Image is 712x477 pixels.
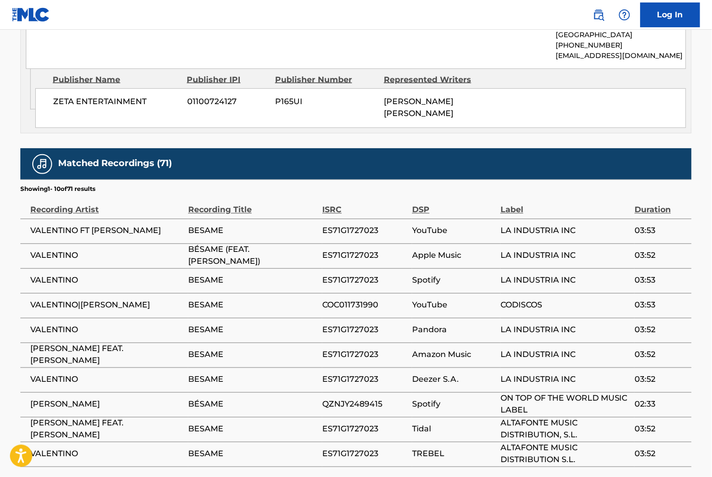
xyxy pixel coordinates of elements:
span: TREBEL [412,448,496,460]
span: VALENTINO FT [PERSON_NAME] [30,225,183,237]
span: 03:53 [635,225,687,237]
span: LA INDUSTRIA INC [500,225,630,237]
span: ES71G1727023 [322,250,407,262]
span: LA INDUSTRIA INC [500,374,630,386]
span: VALENTINO [30,250,183,262]
span: 02:33 [635,399,687,411]
span: [PERSON_NAME] FEAT. [PERSON_NAME] [30,343,183,367]
span: COC011731990 [322,299,407,311]
span: LA INDUSTRIA INC [500,349,630,361]
div: Recording Artist [30,194,183,216]
span: VALENTINO [30,324,183,336]
span: VALENTINO [30,448,183,460]
span: Apple Music [412,250,496,262]
span: ES71G1727023 [322,423,407,435]
img: help [619,9,631,21]
div: Recording Title [188,194,317,216]
span: VALENTINO [30,275,183,287]
div: DSP [412,194,496,216]
span: ES71G1727023 [322,225,407,237]
div: Duration [635,194,687,216]
p: [GEOGRAPHIC_DATA] [556,30,686,40]
p: Showing 1 - 10 of 71 results [20,185,95,194]
span: Amazon Music [412,349,496,361]
div: Publisher Number [275,74,376,86]
img: MLC Logo [12,7,50,22]
span: ALTAFONTE MUSIC DISTRIBUTION, S.L. [500,417,630,441]
p: [EMAIL_ADDRESS][DOMAIN_NAME] [556,51,686,61]
span: ON TOP OF THE WORLD MUSIC LABEL [500,393,630,417]
span: Deezer S.A. [412,374,496,386]
span: BESAME [188,275,317,287]
span: BESAME [188,374,317,386]
span: BESAME [188,423,317,435]
span: Pandora [412,324,496,336]
span: 03:53 [635,275,687,287]
div: Help [615,5,635,25]
span: ALTAFONTE MUSIC DISTRIBUTION S.L. [500,442,630,466]
span: QZNJY2489415 [322,399,407,411]
span: 01100724127 [187,96,268,108]
span: BESAME [188,299,317,311]
h5: Matched Recordings (71) [58,158,172,170]
div: Publisher IPI [187,74,268,86]
span: LA INDUSTRIA INC [500,324,630,336]
span: 03:52 [635,374,687,386]
span: BÉSAME [188,399,317,411]
img: Matched Recordings [36,158,48,170]
a: Public Search [589,5,609,25]
span: ES71G1727023 [322,374,407,386]
p: [PHONE_NUMBER] [556,40,686,51]
span: VALENTINO [30,374,183,386]
span: LA INDUSTRIA INC [500,250,630,262]
span: 03:52 [635,250,687,262]
span: 03:52 [635,423,687,435]
span: [PERSON_NAME] [30,399,183,411]
a: Log In [641,2,700,27]
span: Tidal [412,423,496,435]
span: Spotify [412,399,496,411]
div: Label [500,194,630,216]
span: 03:52 [635,349,687,361]
span: BESAME [188,225,317,237]
span: BESAME [188,349,317,361]
div: Publisher Name [53,74,179,86]
span: LA INDUSTRIA INC [500,275,630,287]
span: 03:52 [635,448,687,460]
span: ES71G1727023 [322,275,407,287]
span: CODISCOS [500,299,630,311]
span: ES71G1727023 [322,448,407,460]
span: YouTube [412,225,496,237]
span: P165UI [275,96,376,108]
div: ISRC [322,194,407,216]
img: search [593,9,605,21]
span: BÉSAME (FEAT. [PERSON_NAME]) [188,244,317,268]
div: Represented Writers [384,74,485,86]
span: YouTube [412,299,496,311]
span: Spotify [412,275,496,287]
span: ES71G1727023 [322,349,407,361]
span: 03:53 [635,299,687,311]
span: ZETA ENTERTAINMENT [53,96,180,108]
span: VALENTINO|[PERSON_NAME] [30,299,183,311]
span: [PERSON_NAME] FEAT. [PERSON_NAME] [30,417,183,441]
span: BESAME [188,448,317,460]
span: [PERSON_NAME] [PERSON_NAME] [384,97,453,119]
span: BESAME [188,324,317,336]
span: 03:52 [635,324,687,336]
span: ES71G1727023 [322,324,407,336]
